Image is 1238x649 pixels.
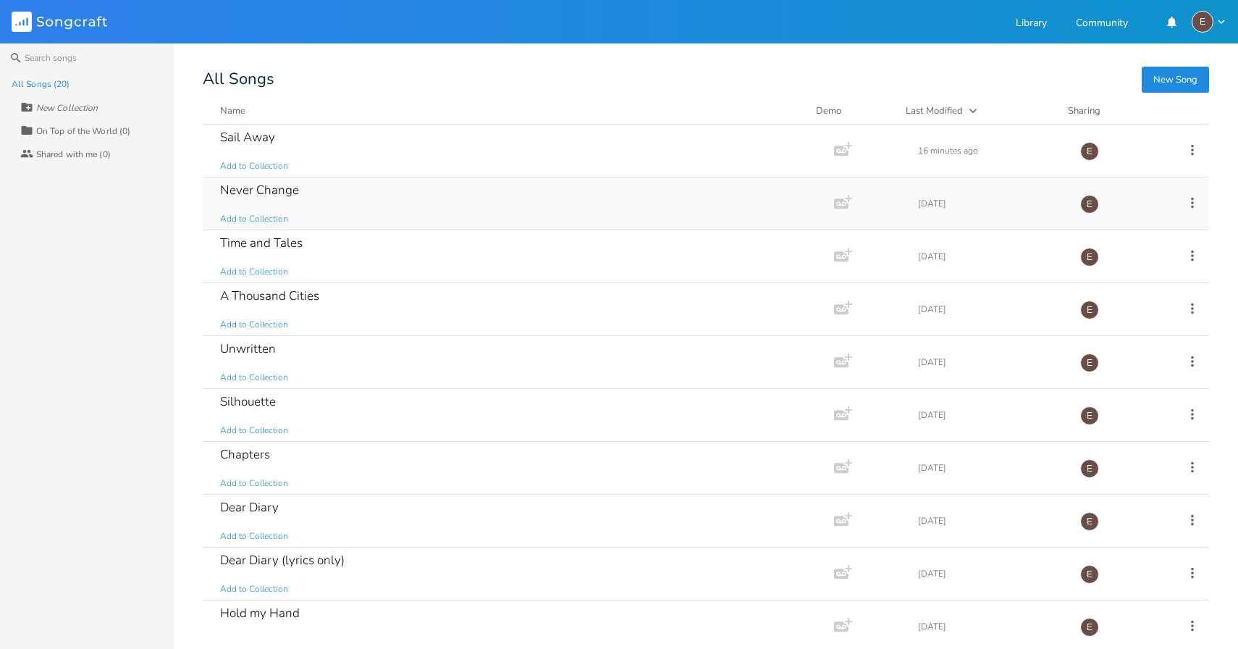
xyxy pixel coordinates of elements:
[1080,459,1099,478] div: edward
[220,583,288,595] span: Add to Collection
[220,343,276,355] div: Unwritten
[1080,142,1099,161] div: edward
[12,80,70,88] div: All Songs (20)
[918,305,1063,314] div: [DATE]
[1076,18,1128,30] a: Community
[1080,512,1099,531] div: edward
[220,266,288,278] span: Add to Collection
[220,501,279,514] div: Dear Diary
[918,516,1063,525] div: [DATE]
[918,146,1063,155] div: 16 minutes ago
[220,636,288,648] span: Add to Collection
[220,448,270,461] div: Chapters
[1142,67,1209,93] button: New Song
[918,252,1063,261] div: [DATE]
[220,607,300,619] div: Hold my Hand
[220,290,319,302] div: A Thousand Cities
[918,358,1063,367] div: [DATE]
[220,131,275,143] div: Sail Away
[220,104,799,118] button: Name
[220,319,288,331] span: Add to Collection
[1080,618,1099,637] div: edward
[906,104,963,117] div: Last Modified
[1068,104,1155,118] div: Sharing
[918,569,1063,578] div: [DATE]
[220,554,345,566] div: Dear Diary (lyrics only)
[1192,11,1213,33] div: edward
[220,424,288,437] span: Add to Collection
[220,477,288,490] span: Add to Collection
[36,150,111,159] div: Shared with me (0)
[1080,565,1099,584] div: edward
[906,104,1050,118] button: Last Modified
[220,530,288,543] span: Add to Collection
[816,104,888,118] div: Demo
[220,160,288,172] span: Add to Collection
[203,72,1209,86] div: All Songs
[918,464,1063,472] div: [DATE]
[220,184,299,196] div: Never Change
[220,237,303,249] div: Time and Tales
[1192,11,1226,33] button: E
[1080,195,1099,214] div: edward
[220,213,288,225] span: Add to Collection
[220,395,276,408] div: Silhouette
[918,411,1063,419] div: [DATE]
[220,104,245,117] div: Name
[220,372,288,384] span: Add to Collection
[1080,353,1099,372] div: edward
[918,622,1063,631] div: [DATE]
[1080,406,1099,425] div: edward
[36,127,130,135] div: On Top of the World (0)
[36,104,98,112] div: New Collection
[918,199,1063,208] div: [DATE]
[1080,248,1099,267] div: edward
[1080,301,1099,319] div: edward
[1016,18,1047,30] a: Library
